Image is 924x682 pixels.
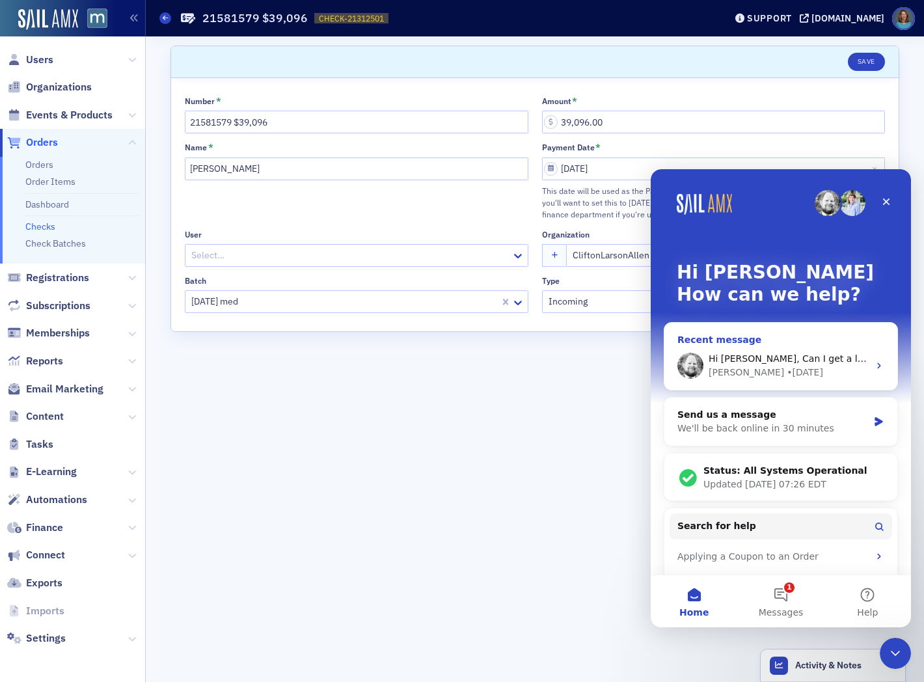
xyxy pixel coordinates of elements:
span: Orders [26,135,58,150]
span: E-Learning [26,465,77,479]
span: Subscriptions [26,299,90,313]
a: Imports [7,604,64,618]
div: [PERSON_NAME] [58,197,133,210]
span: Home [29,439,58,448]
span: Email Marketing [26,382,103,396]
input: 0.00 [542,111,886,133]
span: Activity & Notes [795,659,862,672]
a: E-Learning [7,465,77,479]
a: Organizations [7,80,92,94]
div: Type [542,276,560,286]
span: Search for help [27,350,105,364]
span: Hi [PERSON_NAME], Can I get a link to the check you are adding? [58,184,356,195]
button: Save [848,53,885,71]
a: Registrations [7,271,89,285]
span: Events & Products [26,108,113,122]
div: Status: All Systems Operational [53,295,234,308]
span: Users [26,53,53,67]
div: [DOMAIN_NAME] [811,12,884,24]
span: CHECK-21312501 [319,13,384,24]
div: Organization [542,230,590,239]
div: Event Creation [19,400,241,424]
span: Finance [26,521,63,535]
a: Dashboard [25,198,69,210]
a: Subscriptions [7,299,90,313]
abbr: This field is required [595,143,601,152]
div: This date will be used as the Payment Date when applying this Check to an Order. Most likely you'... [542,185,886,221]
a: Orders [7,135,58,150]
button: Close [867,157,885,180]
span: Organizations [26,80,92,94]
h1: 21581579 $39,096 [202,10,308,26]
a: Memberships [7,326,90,340]
span: Memberships [26,326,90,340]
span: Help [206,439,227,448]
div: Close [224,21,247,44]
input: MM/DD/YYYY [542,157,886,180]
button: [DOMAIN_NAME] [800,14,889,23]
span: Connect [26,548,65,562]
a: Settings [7,631,66,646]
div: Support [747,12,792,24]
span: Registrations [26,271,89,285]
a: Email Marketing [7,382,103,396]
button: Messages [87,406,173,458]
div: Send us a messageWe'll be back online in 30 minutes [13,228,247,277]
span: Messages [108,439,153,448]
span: Imports [26,604,64,618]
button: Help [174,406,260,458]
a: Content [7,409,64,424]
a: Order Items [25,176,75,187]
a: Finance [7,521,63,535]
a: View Homepage [78,8,107,31]
a: Connect [7,548,65,562]
div: Send us a message [27,239,217,252]
img: SailAMX [18,9,78,30]
div: User [185,230,202,239]
span: Exports [26,576,62,590]
a: Exports [7,576,62,590]
iframe: Intercom live chat [651,169,911,627]
span: Content [26,409,64,424]
a: Checks [25,221,55,232]
div: Amount [542,96,571,106]
span: Tasks [26,437,53,452]
a: Users [7,53,53,67]
div: • [DATE] [136,197,172,210]
abbr: This field is required [216,96,221,105]
div: Applying a Coupon to an Order [19,375,241,400]
a: Automations [7,493,87,507]
div: Number [185,96,215,106]
div: Payment Date [542,143,595,152]
div: Applying a Coupon to an Order [27,381,218,394]
button: Search for help [19,344,241,370]
a: Check Batches [25,238,86,249]
div: Batch [185,276,206,286]
a: Events & Products [7,108,113,122]
div: Name [185,143,207,152]
span: Updated [DATE] 07:26 EDT [53,310,176,320]
span: Reports [26,354,63,368]
a: Reports [7,354,63,368]
div: We'll be back online in 30 minutes [27,252,217,266]
abbr: This field is required [208,143,213,152]
abbr: This field is required [572,96,577,105]
div: Event Creation [27,405,218,418]
div: Status: All Systems OperationalUpdated [DATE] 07:26 EDT [14,284,247,333]
a: Orders [25,159,53,170]
img: SailAMX [87,8,107,29]
a: Tasks [7,437,53,452]
span: Settings [26,631,66,646]
iframe: Intercom live chat [880,638,911,669]
span: Profile [892,7,915,30]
